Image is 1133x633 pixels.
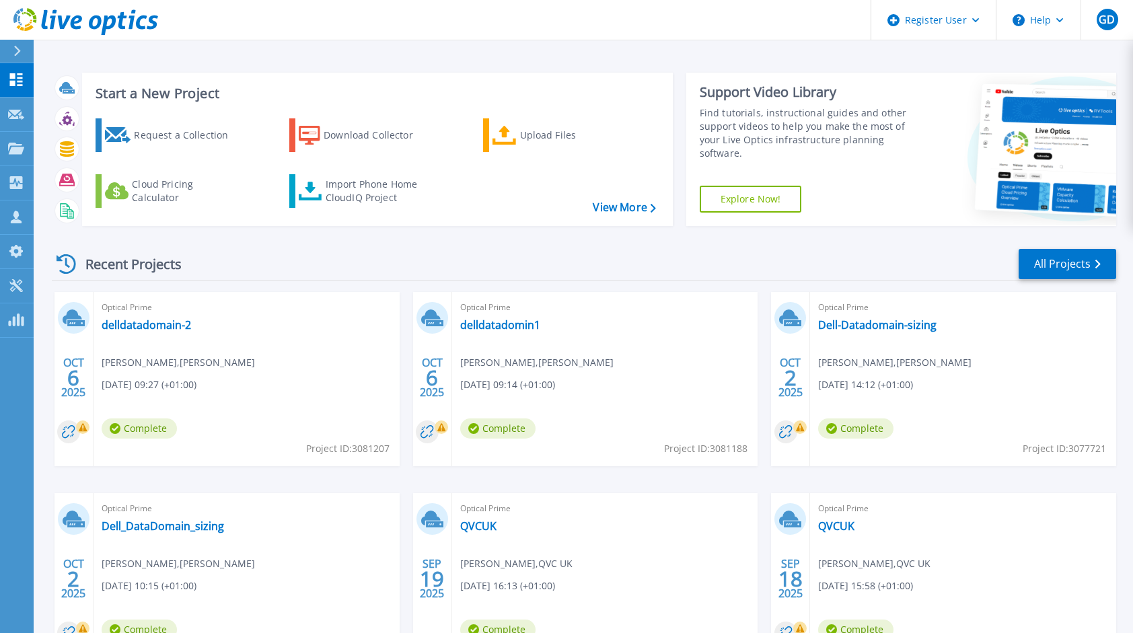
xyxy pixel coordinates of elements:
a: View More [593,201,655,214]
div: Upload Files [520,122,628,149]
span: Optical Prime [102,501,392,516]
span: Project ID: 3077721 [1023,441,1106,456]
span: 18 [778,573,803,585]
span: [DATE] 16:13 (+01:00) [460,579,555,593]
a: Upload Files [483,118,633,152]
div: OCT 2025 [778,353,803,402]
span: 6 [67,372,79,383]
div: Cloud Pricing Calculator [132,178,240,204]
span: Project ID: 3081188 [664,441,747,456]
span: [PERSON_NAME] , [PERSON_NAME] [818,355,972,370]
div: Recent Projects [52,248,200,281]
span: 2 [67,573,79,585]
span: 2 [784,372,797,383]
div: Find tutorials, instructional guides and other support videos to help you make the most of your L... [700,106,917,160]
span: Complete [460,418,536,439]
a: Request a Collection [96,118,246,152]
span: [PERSON_NAME] , [PERSON_NAME] [460,355,614,370]
span: Optical Prime [460,501,750,516]
span: Optical Prime [818,501,1108,516]
a: Cloud Pricing Calculator [96,174,246,208]
span: 6 [426,372,438,383]
a: QVCUK [818,519,854,533]
div: OCT 2025 [61,554,86,603]
a: QVCUK [460,519,497,533]
div: Request a Collection [134,122,242,149]
div: Download Collector [324,122,431,149]
div: OCT 2025 [61,353,86,402]
span: GD [1099,14,1115,25]
div: OCT 2025 [419,353,445,402]
div: Import Phone Home CloudIQ Project [326,178,431,204]
a: All Projects [1019,249,1116,279]
a: Dell_DataDomain_sizing [102,519,224,533]
span: [DATE] 14:12 (+01:00) [818,377,913,392]
div: Support Video Library [700,83,917,101]
a: Explore Now! [700,186,802,213]
span: [DATE] 10:15 (+01:00) [102,579,196,593]
span: Optical Prime [460,300,750,315]
span: Project ID: 3081207 [306,441,390,456]
a: Dell-Datadomain-sizing [818,318,937,332]
span: [PERSON_NAME] , QVC UK [818,556,930,571]
span: Optical Prime [818,300,1108,315]
span: [DATE] 09:14 (+01:00) [460,377,555,392]
span: 19 [420,573,444,585]
span: [DATE] 09:27 (+01:00) [102,377,196,392]
a: delldatadomin1 [460,318,540,332]
span: Complete [102,418,177,439]
span: [PERSON_NAME] , [PERSON_NAME] [102,355,255,370]
span: [DATE] 15:58 (+01:00) [818,579,913,593]
div: SEP 2025 [778,554,803,603]
span: Complete [818,418,893,439]
a: Download Collector [289,118,439,152]
span: Optical Prime [102,300,392,315]
a: delldatadomain-2 [102,318,191,332]
h3: Start a New Project [96,86,655,101]
span: [PERSON_NAME] , QVC UK [460,556,573,571]
span: [PERSON_NAME] , [PERSON_NAME] [102,556,255,571]
div: SEP 2025 [419,554,445,603]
